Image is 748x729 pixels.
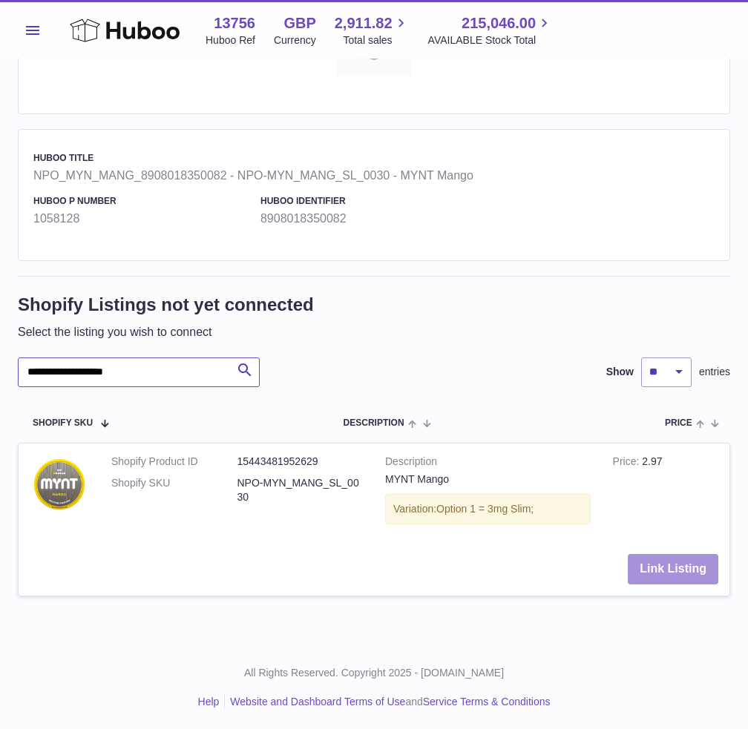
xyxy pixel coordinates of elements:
[343,33,409,47] span: Total sales
[436,503,534,515] span: Option 1 = 3mg Slim;
[385,455,591,472] strong: Description
[237,455,364,469] dd: 15443481952629
[642,455,662,467] span: 2.97
[18,324,314,340] p: Select the listing you wish to connect
[12,666,736,680] p: All Rights Reserved. Copyright 2025 - [DOMAIN_NAME]
[613,455,643,471] strong: Price
[274,33,316,47] div: Currency
[33,195,253,207] h4: Huboo P number
[206,33,255,47] div: Huboo Ref
[344,418,404,428] span: Description
[335,13,393,33] span: 2,911.82
[385,494,591,524] div: Variation:
[237,476,364,504] dd: NPO-MYN_MANG_SL_0030
[225,695,550,709] li: and
[18,293,314,317] h1: Shopify Listings not yet connected
[385,472,591,486] div: MYNT Mango
[423,696,551,707] a: Service Terms & Conditions
[33,168,707,184] strong: NPO_MYN_MANG_8908018350082 - NPO-MYN_MANG_SL_0030 - MYNT Mango
[111,476,237,504] dt: Shopify SKU
[665,418,692,428] span: Price
[606,365,634,379] label: Show
[462,13,536,33] span: 215,046.00
[699,365,730,379] span: entries
[33,211,253,227] strong: 1058128
[260,211,480,227] strong: 8908018350082
[335,13,410,47] a: 2,911.82 Total sales
[111,455,237,469] dt: Shopify Product ID
[33,152,707,164] h4: Huboo Title
[260,195,480,207] h4: Huboo Identifier
[428,13,554,47] a: 215,046.00 AVAILABLE Stock Total
[198,696,220,707] a: Help
[30,455,89,514] img: MYNT Mango
[214,13,255,33] strong: 13756
[428,33,554,47] span: AVAILABLE Stock Total
[230,696,405,707] a: Website and Dashboard Terms of Use
[283,13,315,33] strong: GBP
[33,418,93,428] span: Shopify SKU
[628,554,718,584] button: Link Listing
